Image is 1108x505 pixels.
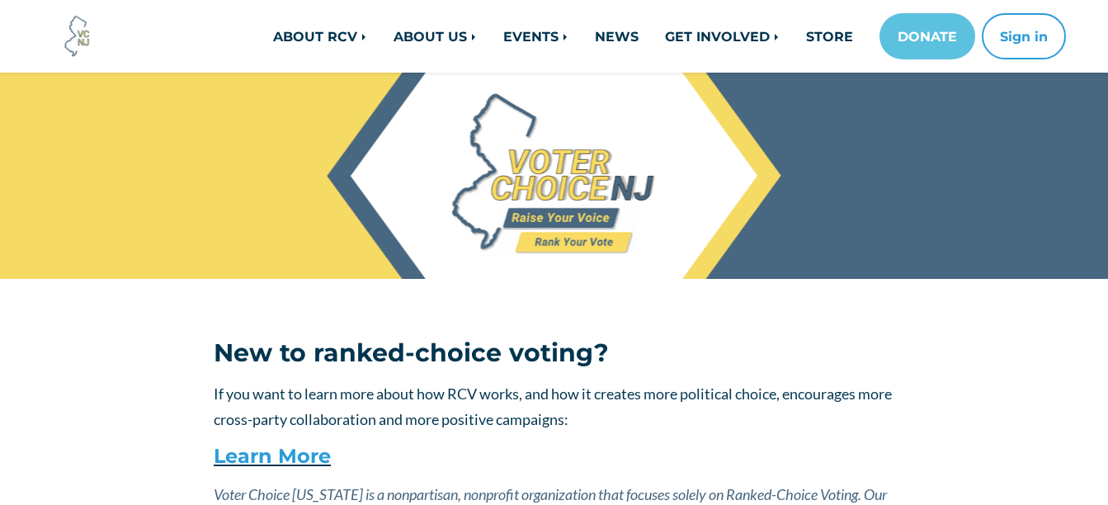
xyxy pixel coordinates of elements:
a: ABOUT US [380,20,490,53]
img: Voter Choice NJ [55,14,100,59]
p: If you want to learn more about how RCV works, and how it creates more political choice, encourag... [214,381,894,432]
a: GET INVOLVED [652,20,793,53]
h3: New to ranked-choice voting? [214,338,894,368]
a: DONATE [879,13,975,59]
button: Sign in or sign up [982,13,1066,59]
a: STORE [793,20,866,53]
a: ABOUT RCV [260,20,380,53]
nav: Main navigation [201,13,1066,59]
a: EVENTS [490,20,582,53]
a: Learn More [214,444,331,468]
a: NEWS [582,20,652,53]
